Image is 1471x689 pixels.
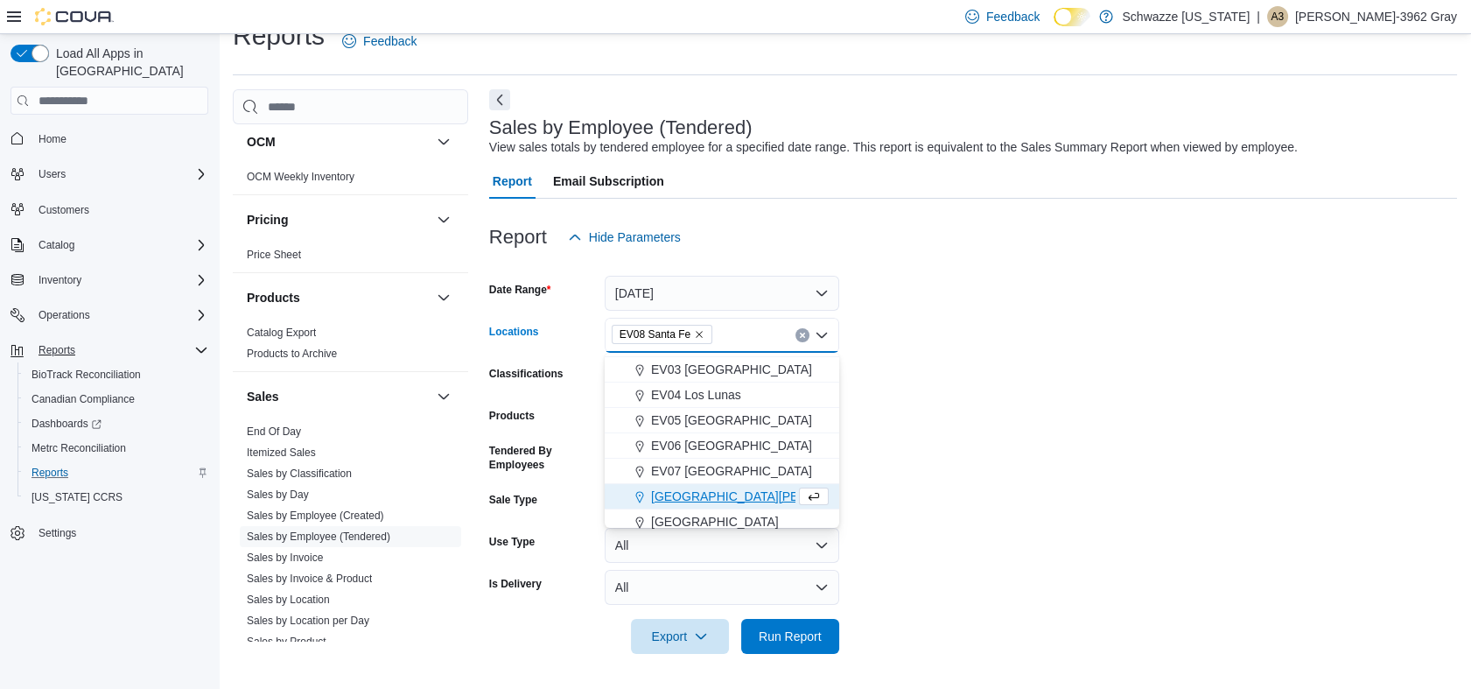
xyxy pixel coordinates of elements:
label: Tendered By Employees [489,444,598,472]
span: End Of Day [247,425,301,439]
button: Catalog [4,233,215,257]
span: Users [32,164,208,185]
span: Home [32,127,208,149]
span: EV08 Santa Fe [620,326,690,343]
span: Dashboards [32,417,102,431]
span: Inventory [32,270,208,291]
button: EV03 [GEOGRAPHIC_DATA] [605,357,839,383]
h3: Report [489,227,547,248]
span: Report [493,164,532,199]
span: Catalog [39,238,74,252]
span: Users [39,167,66,181]
p: [PERSON_NAME]-3962 Gray [1295,6,1457,27]
button: OCM [433,131,454,152]
span: Reports [25,462,208,483]
span: Catalog [32,235,208,256]
button: Catalog [32,235,81,256]
a: Sales by Location [247,594,330,606]
div: Products [233,322,468,371]
h3: OCM [247,133,276,151]
span: Products to Archive [247,347,337,361]
h1: Reports [233,18,325,53]
button: Settings [4,520,215,545]
button: Users [4,162,215,186]
label: Use Type [489,535,535,549]
a: Customers [32,200,96,221]
a: BioTrack Reconciliation [25,364,148,385]
span: BioTrack Reconciliation [25,364,208,385]
p: Schwazze [US_STATE] [1122,6,1250,27]
button: Hide Parameters [561,220,688,255]
div: OCM [233,166,468,194]
span: [US_STATE] CCRS [32,490,123,504]
span: EV08 Santa Fe [612,325,712,344]
span: Price Sheet [247,248,301,262]
label: Is Delivery [489,577,542,591]
button: Remove EV08 Santa Fe from selection in this group [694,329,704,340]
a: OCM Weekly Inventory [247,171,354,183]
span: Feedback [986,8,1040,25]
span: Settings [32,522,208,544]
button: Canadian Compliance [18,387,215,411]
button: Customers [4,197,215,222]
span: BioTrack Reconciliation [32,368,141,382]
a: Reports [25,462,75,483]
label: Locations [489,325,539,339]
button: OCM [247,133,430,151]
span: Sales by Invoice [247,551,323,565]
a: End Of Day [247,425,301,438]
nav: Complex example [11,118,208,591]
span: Sales by Location per Day [247,614,369,628]
input: Dark Mode [1054,8,1090,26]
a: Settings [32,523,83,544]
button: Reports [4,338,215,362]
div: Pricing [233,244,468,272]
button: Products [433,287,454,308]
a: Sales by Invoice & Product [247,573,372,585]
button: Inventory [4,268,215,292]
span: Sales by Product [247,635,326,649]
h3: Pricing [247,211,288,228]
button: Products [247,289,430,306]
span: EV03 [GEOGRAPHIC_DATA] [651,361,812,378]
span: Sales by Invoice & Product [247,572,372,586]
button: Next [489,89,510,110]
span: Run Report [759,628,822,645]
span: Canadian Compliance [32,392,135,406]
a: Metrc Reconciliation [25,438,133,459]
div: Alfred-3962 Gray [1267,6,1288,27]
a: Dashboards [25,413,109,434]
button: Operations [32,305,97,326]
span: Dark Mode [1054,26,1054,27]
span: Metrc Reconciliation [32,441,126,455]
span: Sales by Day [247,488,309,502]
button: Home [4,125,215,151]
h3: Sales by Employee (Tendered) [489,117,753,138]
span: Metrc Reconciliation [25,438,208,459]
span: [GEOGRAPHIC_DATA] [651,513,779,531]
a: Dashboards [18,411,215,436]
span: EV04 Los Lunas [651,386,741,404]
button: All [605,528,839,563]
span: Operations [39,308,90,322]
button: EV05 [GEOGRAPHIC_DATA] [605,408,839,433]
span: Reports [39,343,75,357]
a: Sales by Product [247,636,326,648]
a: Sales by Employee (Created) [247,510,384,522]
a: Products to Archive [247,348,337,360]
div: View sales totals by tendered employee for a specified date range. This report is equivalent to t... [489,138,1298,157]
a: Sales by Day [247,489,309,501]
h3: Sales [247,388,279,405]
a: Catalog Export [247,327,316,339]
a: [US_STATE] CCRS [25,487,130,508]
span: Catalog Export [247,326,316,340]
button: Reports [32,340,82,361]
button: Pricing [247,211,430,228]
span: OCM Weekly Inventory [247,170,354,184]
button: [GEOGRAPHIC_DATA][PERSON_NAME] [605,484,839,510]
button: EV04 Los Lunas [605,383,839,408]
span: Feedback [363,32,417,50]
a: Sales by Classification [247,468,352,480]
span: EV05 [GEOGRAPHIC_DATA] [651,411,812,429]
label: Date Range [489,283,551,297]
